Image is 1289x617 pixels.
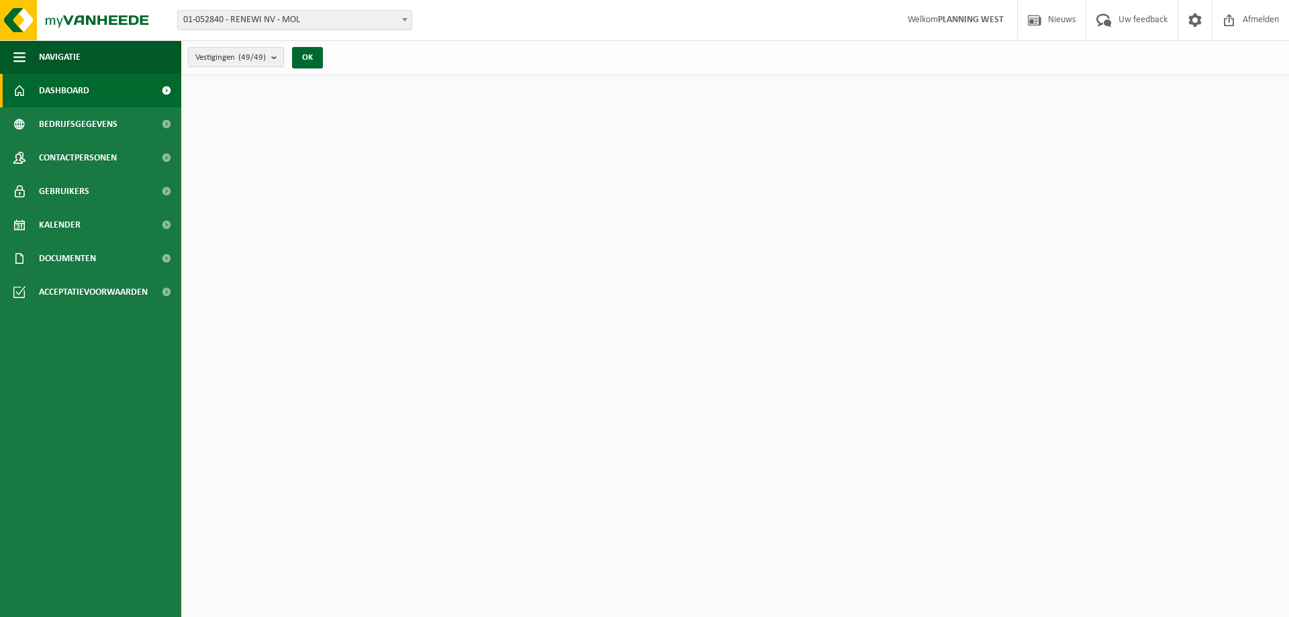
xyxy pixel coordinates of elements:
span: Acceptatievoorwaarden [39,275,148,309]
span: Documenten [39,242,96,275]
span: 01-052840 - RENEWI NV - MOL [177,10,412,30]
span: Dashboard [39,74,89,107]
button: OK [292,47,323,68]
span: 01-052840 - RENEWI NV - MOL [178,11,412,30]
span: Kalender [39,208,81,242]
button: Vestigingen(49/49) [188,47,284,67]
span: Contactpersonen [39,141,117,175]
span: Gebruikers [39,175,89,208]
span: Vestigingen [195,48,266,68]
count: (49/49) [238,53,266,62]
span: Navigatie [39,40,81,74]
span: Bedrijfsgegevens [39,107,117,141]
strong: PLANNING WEST [938,15,1004,25]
